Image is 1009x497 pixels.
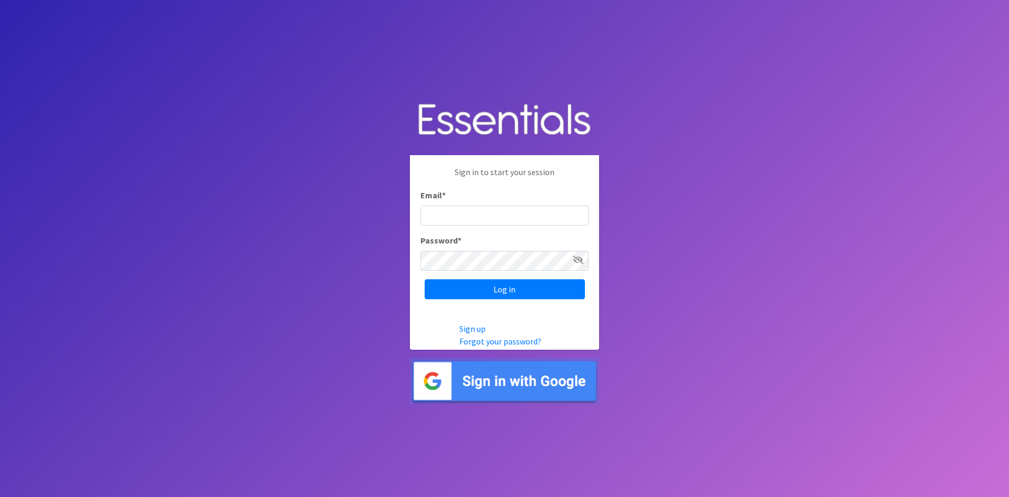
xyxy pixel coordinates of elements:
img: Human Essentials [410,93,599,147]
label: Email [420,189,446,201]
a: Sign up [459,323,486,334]
abbr: required [442,190,446,200]
a: Forgot your password? [459,336,541,347]
label: Password [420,234,461,247]
p: Sign in to start your session [420,166,589,189]
input: Log in [425,279,585,299]
abbr: required [458,235,461,246]
img: Sign in with Google [410,358,599,404]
